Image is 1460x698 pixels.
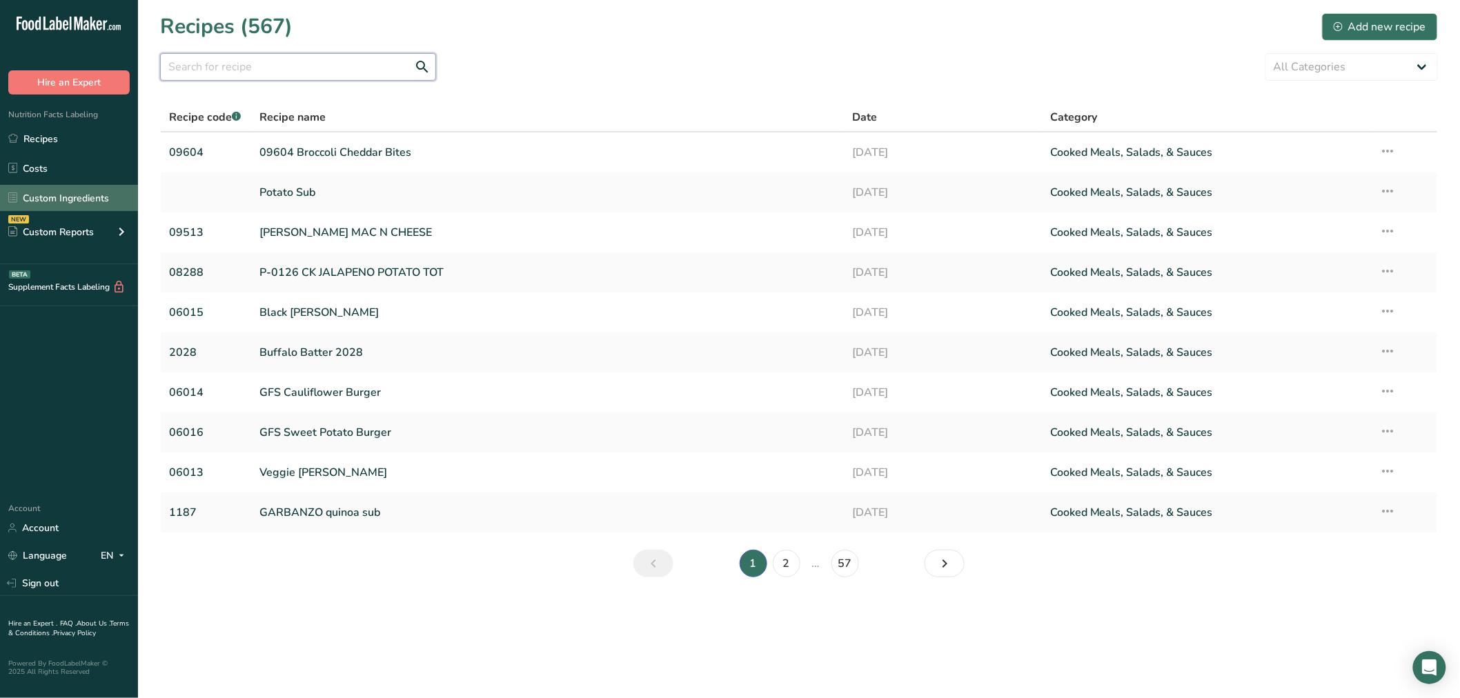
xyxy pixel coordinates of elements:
[8,544,67,568] a: Language
[633,550,673,577] a: Previous page
[1322,13,1438,41] button: Add new recipe
[259,258,836,287] a: P-0126 CK JALAPENO POTATO TOT
[169,110,241,125] span: Recipe code
[1334,19,1426,35] div: Add new recipe
[169,218,243,247] a: 09513
[853,258,1034,287] a: [DATE]
[1050,378,1363,407] a: Cooked Meals, Salads, & Sauces
[60,619,77,628] a: FAQ .
[259,298,836,327] a: Black [PERSON_NAME]
[1050,138,1363,167] a: Cooked Meals, Salads, & Sauces
[259,418,836,447] a: GFS Sweet Potato Burger
[853,338,1034,367] a: [DATE]
[259,498,836,527] a: GARBANZO quinoa sub
[169,138,243,167] a: 09604
[101,548,130,564] div: EN
[160,11,293,42] h1: Recipes (567)
[169,338,243,367] a: 2028
[853,418,1034,447] a: [DATE]
[853,178,1034,207] a: [DATE]
[853,378,1034,407] a: [DATE]
[1050,498,1363,527] a: Cooked Meals, Salads, & Sauces
[169,378,243,407] a: 06014
[1413,651,1446,684] div: Open Intercom Messenger
[1050,109,1097,126] span: Category
[8,619,129,638] a: Terms & Conditions .
[1050,418,1363,447] a: Cooked Meals, Salads, & Sauces
[169,298,243,327] a: 06015
[853,458,1034,487] a: [DATE]
[8,70,130,94] button: Hire an Expert
[1050,258,1363,287] a: Cooked Meals, Salads, & Sauces
[169,418,243,447] a: 06016
[169,498,243,527] a: 1187
[8,619,57,628] a: Hire an Expert .
[1050,338,1363,367] a: Cooked Meals, Salads, & Sauces
[169,458,243,487] a: 06013
[259,458,836,487] a: Veggie [PERSON_NAME]
[160,53,436,81] input: Search for recipe
[8,215,29,223] div: NEW
[1050,178,1363,207] a: Cooked Meals, Salads, & Sauces
[853,218,1034,247] a: [DATE]
[853,298,1034,327] a: [DATE]
[8,225,94,239] div: Custom Reports
[1050,458,1363,487] a: Cooked Meals, Salads, & Sauces
[259,378,836,407] a: GFS Cauliflower Burger
[259,218,836,247] a: [PERSON_NAME] MAC N CHEESE
[169,258,243,287] a: 08288
[259,178,836,207] a: Potato Sub
[8,659,130,676] div: Powered By FoodLabelMaker © 2025 All Rights Reserved
[259,338,836,367] a: Buffalo Batter 2028
[1050,218,1363,247] a: Cooked Meals, Salads, & Sauces
[9,270,30,279] div: BETA
[773,550,800,577] a: Page 2.
[1050,298,1363,327] a: Cooked Meals, Salads, & Sauces
[831,550,859,577] a: Page 57.
[853,498,1034,527] a: [DATE]
[259,109,326,126] span: Recipe name
[853,138,1034,167] a: [DATE]
[53,628,96,638] a: Privacy Policy
[77,619,110,628] a: About Us .
[925,550,965,577] a: Next page
[853,109,878,126] span: Date
[259,138,836,167] a: 09604 Broccoli Cheddar Bites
